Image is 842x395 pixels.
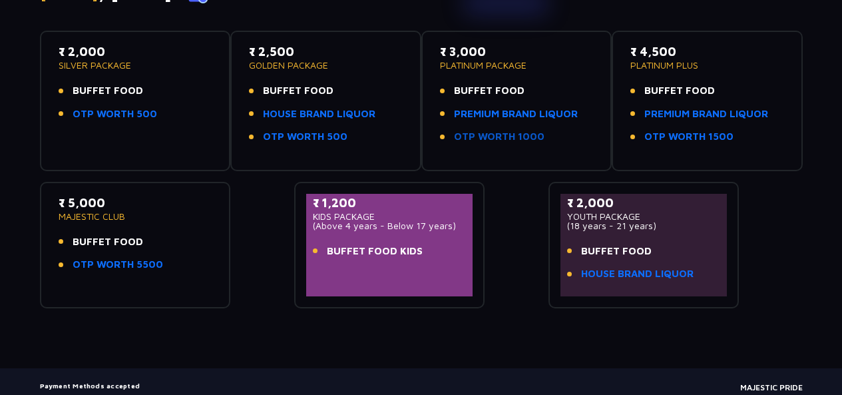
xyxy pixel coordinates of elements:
a: HOUSE BRAND LIQUOR [263,107,375,122]
span: BUFFET FOOD KIDS [327,244,423,259]
span: BUFFET FOOD [581,244,652,259]
a: OTP WORTH 500 [73,107,157,122]
h5: Payment Methods accepted [40,382,270,390]
span: BUFFET FOOD [263,83,333,99]
a: PREMIUM BRAND LIQUOR [644,107,768,122]
a: OTP WORTH 5500 [73,257,163,272]
a: PREMIUM BRAND LIQUOR [454,107,578,122]
p: ₹ 5,000 [59,194,212,212]
p: ₹ 3,000 [440,43,594,61]
p: ₹ 1,200 [313,194,467,212]
a: OTP WORTH 500 [263,129,347,145]
p: PLATINUM PACKAGE [440,61,594,70]
p: ₹ 2,500 [249,43,403,61]
a: OTP WORTH 1500 [644,129,734,145]
p: ₹ 4,500 [630,43,784,61]
p: ₹ 2,000 [567,194,721,212]
p: KIDS PACKAGE [313,212,467,221]
span: BUFFET FOOD [73,83,143,99]
p: (Above 4 years - Below 17 years) [313,221,467,230]
p: SILVER PACKAGE [59,61,212,70]
p: (18 years - 21 years) [567,221,721,230]
a: OTP WORTH 1000 [454,129,544,145]
p: ₹ 2,000 [59,43,212,61]
p: YOUTH PACKAGE [567,212,721,221]
p: PLATINUM PLUS [630,61,784,70]
span: BUFFET FOOD [73,234,143,250]
p: MAJESTIC CLUB [59,212,212,221]
span: BUFFET FOOD [454,83,525,99]
span: BUFFET FOOD [644,83,715,99]
a: HOUSE BRAND LIQUOR [581,266,694,282]
p: GOLDEN PACKAGE [249,61,403,70]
